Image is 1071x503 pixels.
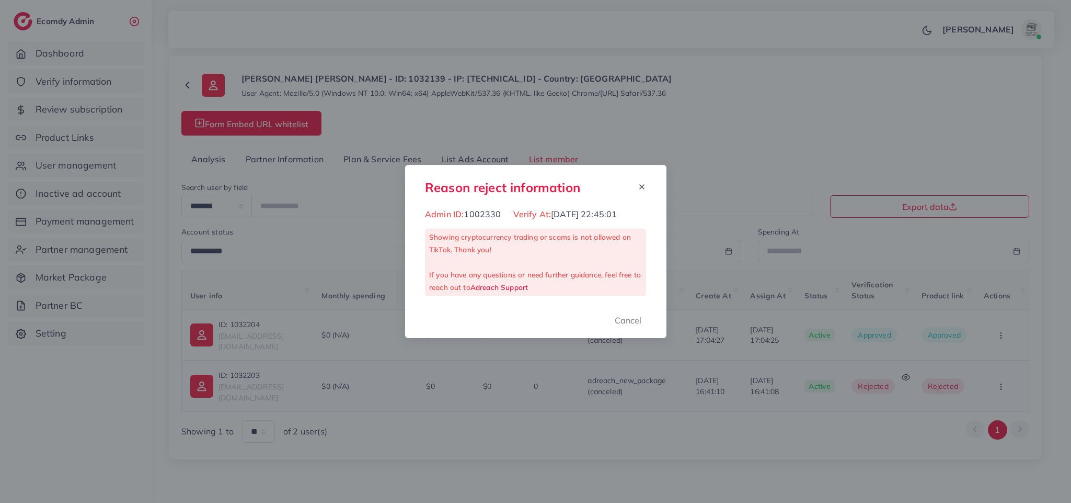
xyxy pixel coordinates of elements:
p: Showing cryptocurrency trading or scams is not allowed on TikTok. Thank you! [429,231,642,256]
button: Cancel [602,309,654,331]
span: Admin ID: [425,209,464,219]
h3: Reason reject information [425,180,580,195]
span: Verify At: [513,209,551,219]
a: Adreach Support [470,283,528,292]
p: If you have any questions or need further guidance, feel free to reach out to [429,269,642,294]
span: [DATE] 22:45:01 [551,209,617,219]
span: 1002330 [464,209,501,219]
